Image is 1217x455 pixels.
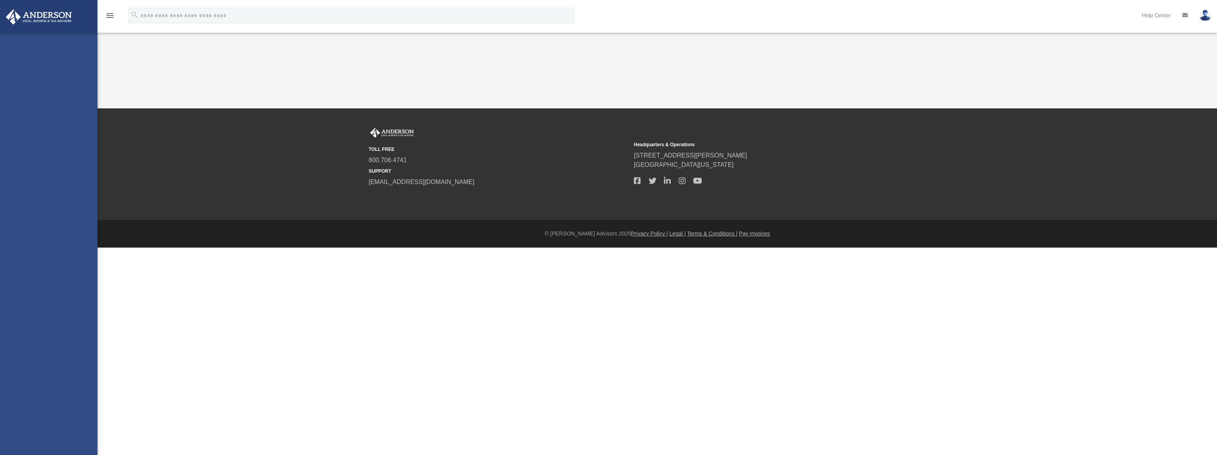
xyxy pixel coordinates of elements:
[631,230,668,237] a: Privacy Policy |
[1199,10,1211,21] img: User Pic
[369,146,628,153] small: TOLL FREE
[105,15,115,20] a: menu
[369,168,628,175] small: SUPPORT
[369,179,474,185] a: [EMAIL_ADDRESS][DOMAIN_NAME]
[687,230,738,237] a: Terms & Conditions |
[369,128,415,138] img: Anderson Advisors Platinum Portal
[669,230,686,237] a: Legal |
[105,11,115,20] i: menu
[98,230,1217,238] div: © [PERSON_NAME] Advisors 2025
[130,11,139,19] i: search
[739,230,770,237] a: Pay Invoices
[634,161,734,168] a: [GEOGRAPHIC_DATA][US_STATE]
[4,9,74,25] img: Anderson Advisors Platinum Portal
[634,152,747,159] a: [STREET_ADDRESS][PERSON_NAME]
[634,141,894,148] small: Headquarters & Operations
[369,157,407,163] a: 800.706.4741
